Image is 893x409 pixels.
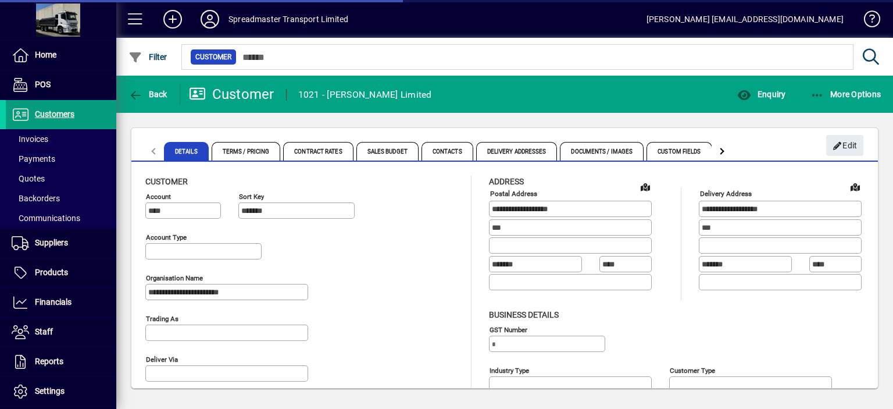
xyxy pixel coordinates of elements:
button: Filter [126,47,170,67]
a: Communications [6,208,116,228]
span: Enquiry [737,90,785,99]
div: 1021 - [PERSON_NAME] Limited [298,86,432,104]
mat-label: Organisation name [146,274,203,282]
span: Contract Rates [283,142,353,161]
span: Communications [12,214,80,223]
app-page-header-button: Back [116,84,180,105]
button: More Options [808,84,884,105]
a: Invoices [6,129,116,149]
button: Edit [826,135,863,156]
div: Spreadmaster Transport Limited [228,10,348,29]
button: Add [154,9,191,30]
a: Quotes [6,169,116,189]
span: Contacts [422,142,473,161]
span: Delivery Addresses [476,142,558,161]
button: Enquiry [734,84,788,105]
span: Customer [195,51,231,63]
span: Filter [128,52,167,62]
a: View on map [636,177,655,196]
a: View on map [846,177,865,196]
a: Home [6,41,116,70]
span: Financials [35,297,72,307]
mat-label: Account [146,193,171,201]
a: Settings [6,377,116,406]
span: Customer [145,177,188,186]
span: Staff [35,327,53,336]
span: Reports [35,357,63,366]
span: Custom Fields [646,142,712,161]
span: Home [35,50,56,59]
span: Quotes [12,174,45,183]
span: Backorders [12,194,60,203]
a: Staff [6,318,116,347]
mat-label: GST Number [490,325,527,333]
span: Edit [833,136,858,155]
button: Profile [191,9,228,30]
a: Financials [6,288,116,317]
span: Terms / Pricing [212,142,281,161]
span: Details [164,142,209,161]
mat-label: Sort key [239,193,264,201]
span: Settings [35,386,65,396]
a: Payments [6,149,116,169]
mat-label: Deliver via [146,355,178,364]
a: Suppliers [6,229,116,258]
div: [PERSON_NAME] [EMAIL_ADDRESS][DOMAIN_NAME] [646,10,844,29]
button: Back [126,84,170,105]
a: Knowledge Base [855,2,878,40]
span: Payments [12,154,55,163]
span: Products [35,268,68,277]
span: Documents / Images [560,142,644,161]
span: Business details [489,310,559,319]
mat-label: Account Type [146,233,187,241]
span: Back [128,90,167,99]
span: Customers [35,109,74,119]
mat-label: Industry type [490,366,529,374]
span: Sales Budget [356,142,419,161]
a: POS [6,70,116,99]
span: Invoices [12,134,48,144]
mat-label: Trading as [146,315,178,323]
div: Customer [189,85,274,104]
a: Reports [6,347,116,376]
mat-label: Customer type [670,366,715,374]
a: Products [6,258,116,287]
span: Address [489,177,524,186]
a: Backorders [6,189,116,208]
span: More Options [810,90,881,99]
span: Suppliers [35,238,68,247]
span: POS [35,80,51,89]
